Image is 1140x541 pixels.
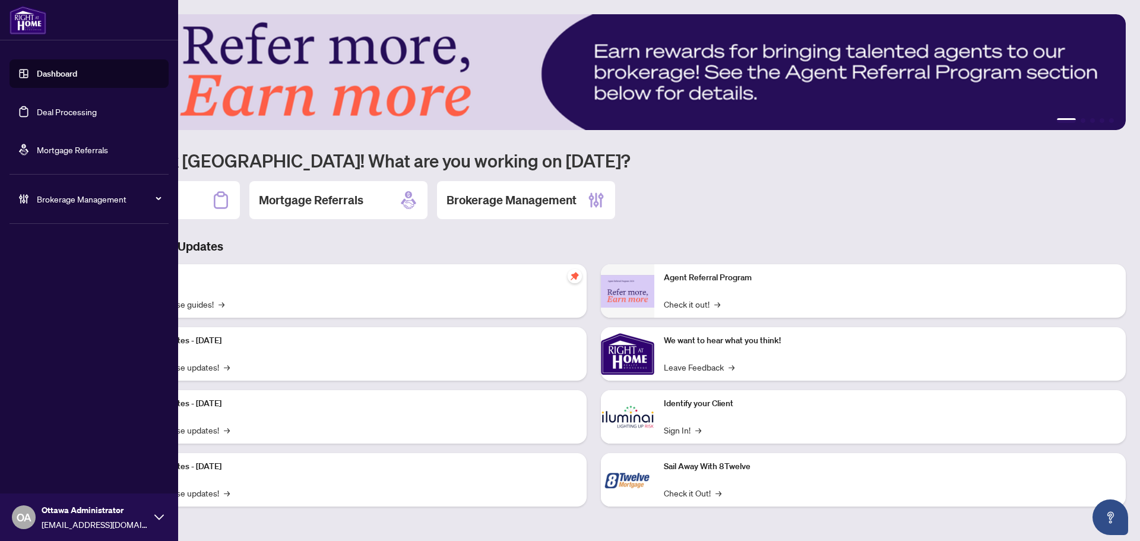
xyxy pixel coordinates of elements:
a: Deal Processing [37,106,97,117]
p: Self-Help [125,271,577,284]
span: → [714,298,720,311]
a: Check it out!→ [664,298,720,311]
button: 1 [1057,118,1076,123]
p: We want to hear what you think! [664,334,1116,347]
a: Leave Feedback→ [664,360,734,374]
a: Check it Out!→ [664,486,721,499]
button: 2 [1081,118,1085,123]
span: [EMAIL_ADDRESS][DOMAIN_NAME] [42,518,148,531]
span: Brokerage Management [37,192,160,205]
img: Sail Away With 8Twelve [601,453,654,507]
span: → [224,423,230,436]
img: We want to hear what you think! [601,327,654,381]
p: Platform Updates - [DATE] [125,460,577,473]
span: → [218,298,224,311]
span: → [715,486,721,499]
span: pushpin [568,269,582,283]
p: Platform Updates - [DATE] [125,397,577,410]
a: Dashboard [37,68,77,79]
button: 4 [1100,118,1104,123]
p: Agent Referral Program [664,271,1116,284]
button: 5 [1109,118,1114,123]
h3: Brokerage & Industry Updates [62,238,1126,255]
h2: Brokerage Management [446,192,577,208]
span: → [224,360,230,374]
span: Ottawa Administrator [42,504,148,517]
span: → [224,486,230,499]
h1: Welcome back [GEOGRAPHIC_DATA]! What are you working on [DATE]? [62,149,1126,172]
span: OA [17,509,31,526]
img: Agent Referral Program [601,275,654,308]
button: Open asap [1092,499,1128,535]
h2: Mortgage Referrals [259,192,363,208]
img: Slide 0 [62,14,1126,130]
button: 3 [1090,118,1095,123]
span: → [729,360,734,374]
p: Platform Updates - [DATE] [125,334,577,347]
p: Sail Away With 8Twelve [664,460,1116,473]
span: → [695,423,701,436]
a: Mortgage Referrals [37,144,108,155]
p: Identify your Client [664,397,1116,410]
img: Identify your Client [601,390,654,444]
img: logo [9,6,46,34]
a: Sign In!→ [664,423,701,436]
